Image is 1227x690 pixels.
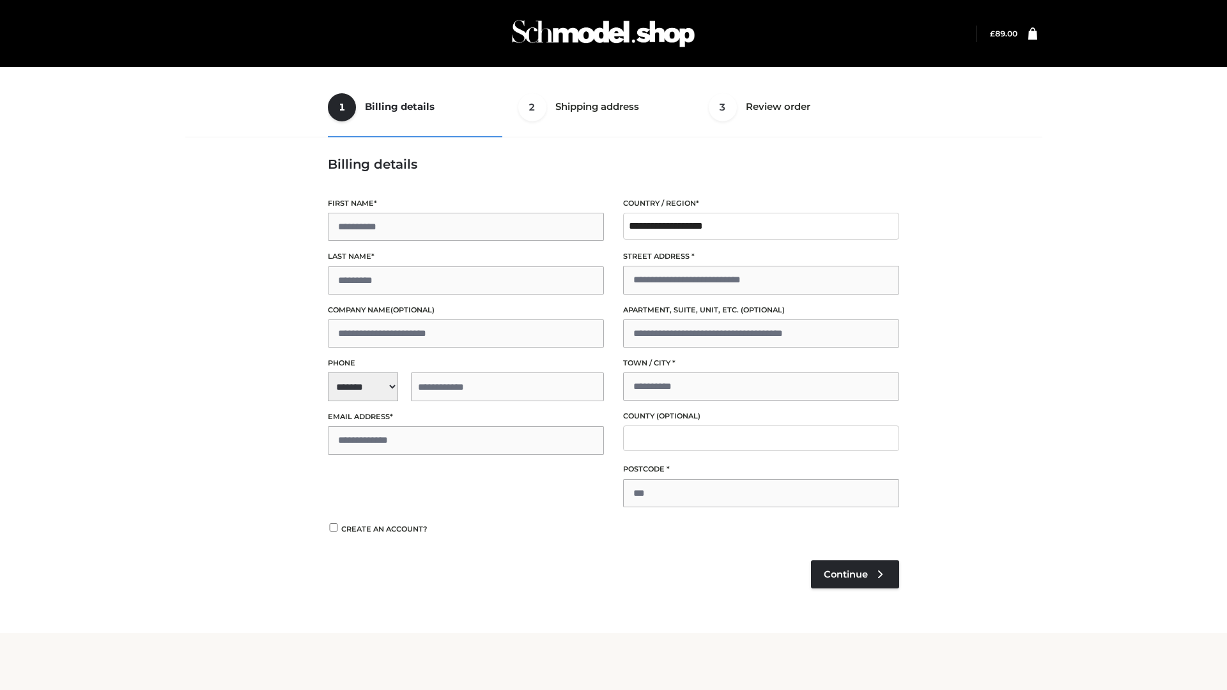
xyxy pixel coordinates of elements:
[824,569,868,580] span: Continue
[623,250,899,263] label: Street address
[328,250,604,263] label: Last name
[623,357,899,369] label: Town / City
[990,29,1017,38] bdi: 89.00
[811,560,899,588] a: Continue
[507,8,699,59] img: Schmodel Admin 964
[990,29,1017,38] a: £89.00
[328,304,604,316] label: Company name
[328,357,604,369] label: Phone
[390,305,435,314] span: (optional)
[623,410,899,422] label: County
[328,157,899,172] h3: Billing details
[623,463,899,475] label: Postcode
[328,523,339,532] input: Create an account?
[328,197,604,210] label: First name
[741,305,785,314] span: (optional)
[623,304,899,316] label: Apartment, suite, unit, etc.
[623,197,899,210] label: Country / Region
[990,29,995,38] span: £
[656,411,700,420] span: (optional)
[328,411,604,423] label: Email address
[341,525,428,533] span: Create an account?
